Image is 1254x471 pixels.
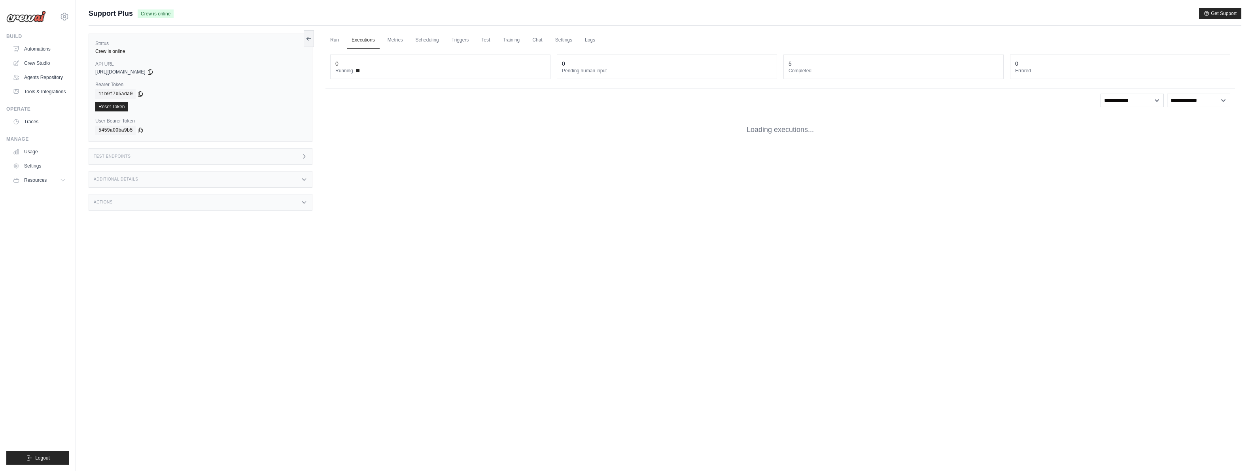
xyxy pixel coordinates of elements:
span: Running [335,68,353,74]
a: Chat [528,32,547,49]
span: Logout [35,455,50,461]
a: Executions [347,32,380,49]
span: Crew is online [138,9,174,18]
a: Metrics [383,32,408,49]
div: Crew is online [95,48,306,55]
a: Traces [9,115,69,128]
a: Automations [9,43,69,55]
a: Crew Studio [9,57,69,70]
a: Usage [9,145,69,158]
label: Bearer Token [95,81,306,88]
a: Settings [9,160,69,172]
a: Scheduling [410,32,443,49]
dt: Completed [789,68,999,74]
h3: Actions [94,200,113,205]
a: Run [325,32,344,49]
div: Manage [6,136,69,142]
div: Build [6,33,69,40]
a: Agents Repository [9,71,69,84]
span: [URL][DOMAIN_NAME] [95,69,146,75]
div: Loading executions... [325,112,1235,148]
dt: Pending human input [562,68,772,74]
h3: Additional Details [94,177,138,182]
span: Resources [24,177,47,183]
dt: Errored [1015,68,1225,74]
button: Logout [6,451,69,465]
div: 5 [789,60,792,68]
a: Tools & Integrations [9,85,69,98]
code: 11b9f7b5ada0 [95,89,136,99]
a: Test [477,32,495,49]
div: 0 [562,60,565,68]
a: Training [498,32,524,49]
a: Triggers [447,32,474,49]
a: Reset Token [95,102,128,111]
label: User Bearer Token [95,118,306,124]
div: Operate [6,106,69,112]
a: Settings [550,32,577,49]
button: Get Support [1199,8,1241,19]
a: Logs [580,32,600,49]
code: 5459a00ba9b5 [95,126,136,135]
label: Status [95,40,306,47]
img: Logo [6,11,46,23]
div: 0 [335,60,339,68]
button: Resources [9,174,69,187]
div: 0 [1015,60,1018,68]
h3: Test Endpoints [94,154,131,159]
span: Support Plus [89,8,133,19]
label: API URL [95,61,306,67]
